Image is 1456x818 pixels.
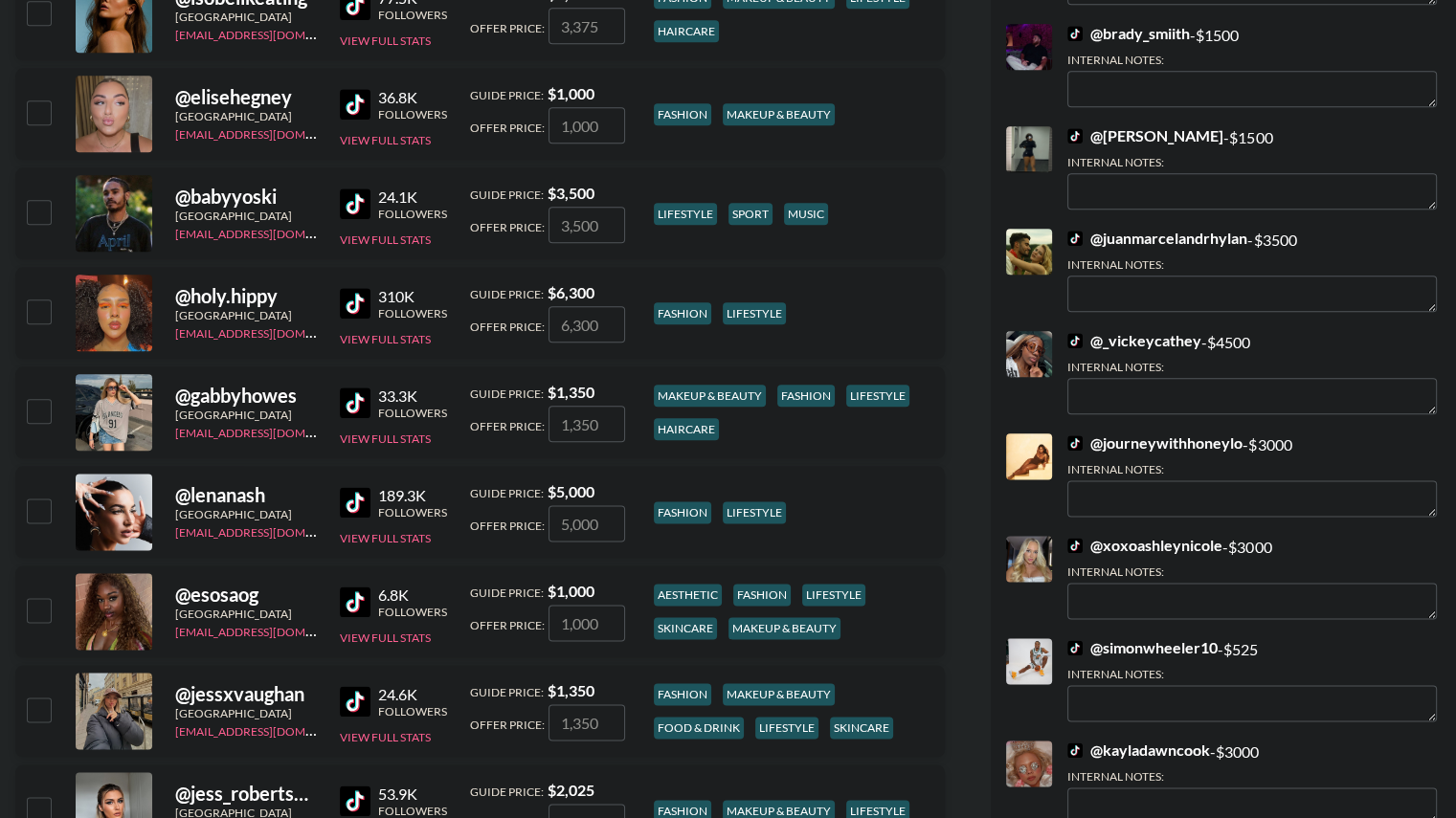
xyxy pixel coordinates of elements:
div: @ jessxvaughan [175,682,317,706]
div: - $ 525 [1067,638,1437,721]
span: Guide Price: [470,188,544,202]
strong: $ 6,300 [548,283,594,301]
a: @juanmarcelandrhylan [1067,229,1247,248]
input: 1,350 [549,406,625,442]
div: lifestyle [723,302,786,324]
div: 24.1K [378,188,447,207]
span: Offer Price: [470,618,545,632]
span: Guide Price: [470,486,544,500]
img: TikTok [1067,538,1083,553]
button: View Full Stats [340,133,431,147]
div: Internal Notes: [1067,462,1437,476]
a: @brady_smiith [1067,24,1190,43]
span: Offer Price: [470,21,545,35]
div: Internal Notes: [1067,360,1437,374]
a: @simonwheeler10 [1067,638,1218,657]
a: [EMAIL_ADDRESS][DOMAIN_NAME] [175,223,368,241]
div: [GEOGRAPHIC_DATA] [175,10,317,24]
strong: $ 3,500 [548,184,594,202]
span: Offer Price: [470,419,545,433]
div: 310K [378,287,447,306]
img: TikTok [1067,640,1083,655]
strong: $ 1,000 [548,582,594,600]
img: TikTok [1067,231,1083,246]
div: - $ 3000 [1067,433,1437,517]
img: TikTok [340,686,370,717]
div: Internal Notes: [1067,769,1437,784]
div: @ elisehegney [175,85,317,109]
div: Followers [378,605,447,619]
div: 189.3K [378,486,447,505]
img: TikTok [1067,26,1083,41]
div: 6.8K [378,586,447,605]
input: 1,350 [549,704,625,741]
div: aesthetic [654,584,722,606]
div: 53.9K [378,785,447,804]
div: makeup & beauty [723,683,835,705]
strong: $ 2,025 [548,781,594,799]
div: fashion [654,302,711,324]
div: 24.6K [378,685,447,704]
span: Guide Price: [470,387,544,401]
div: Followers [378,207,447,221]
div: lifestyle [654,203,717,225]
a: [EMAIL_ADDRESS][DOMAIN_NAME] [175,720,368,739]
a: [EMAIL_ADDRESS][DOMAIN_NAME] [175,521,368,540]
a: [EMAIL_ADDRESS][DOMAIN_NAME] [175,24,368,42]
div: haircare [654,418,719,440]
img: TikTok [1067,742,1083,758]
span: Offer Price: [470,220,545,234]
span: Guide Price: [470,287,544,301]
div: fashion [654,103,711,125]
div: [GEOGRAPHIC_DATA] [175,109,317,123]
div: lifestyle [846,385,909,407]
div: lifestyle [723,501,786,523]
a: @journeywithhoneylo [1067,433,1243,453]
div: Internal Notes: [1067,257,1437,272]
div: - $ 4500 [1067,331,1437,414]
img: TikTok [1067,333,1083,348]
a: [EMAIL_ADDRESS][DOMAIN_NAME] [175,123,368,142]
div: skincare [830,717,893,739]
strong: $ 1,000 [548,84,594,102]
a: @xoxoashleynicole [1067,536,1222,555]
div: @ lenanash [175,483,317,507]
div: Internal Notes: [1067,667,1437,681]
div: Internal Notes: [1067,155,1437,169]
div: [GEOGRAPHIC_DATA] [175,408,317,422]
div: skincare [654,617,717,639]
div: fashion [654,683,711,705]
button: View Full Stats [340,232,431,247]
div: fashion [654,501,711,523]
a: [EMAIL_ADDRESS][DOMAIN_NAME] [175,322,368,341]
img: TikTok [1067,128,1083,144]
button: View Full Stats [340,332,431,346]
div: [GEOGRAPHIC_DATA] [175,607,317,621]
a: [EMAIL_ADDRESS][DOMAIN_NAME] [175,621,368,639]
div: Followers [378,107,447,122]
a: @kayladawncook [1067,741,1210,760]
input: 3,500 [549,207,625,243]
div: Followers [378,704,447,719]
div: sport [728,203,773,225]
div: Followers [378,306,447,321]
div: [GEOGRAPHIC_DATA] [175,706,317,720]
span: Guide Price: [470,785,544,799]
span: Guide Price: [470,586,544,600]
div: fashion [733,584,791,606]
div: Followers [378,406,447,420]
img: TikTok [340,487,370,518]
input: 6,300 [549,306,625,343]
strong: $ 5,000 [548,482,594,500]
div: - $ 1500 [1067,126,1437,210]
div: @ gabbyhowes [175,384,317,408]
img: TikTok [340,288,370,319]
div: makeup & beauty [654,385,766,407]
div: @ babyyoski [175,185,317,209]
button: View Full Stats [340,431,431,446]
div: makeup & beauty [728,617,840,639]
div: food & drink [654,717,744,739]
a: @[PERSON_NAME] [1067,126,1223,145]
div: - $ 3500 [1067,229,1437,312]
img: TikTok [1067,435,1083,451]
